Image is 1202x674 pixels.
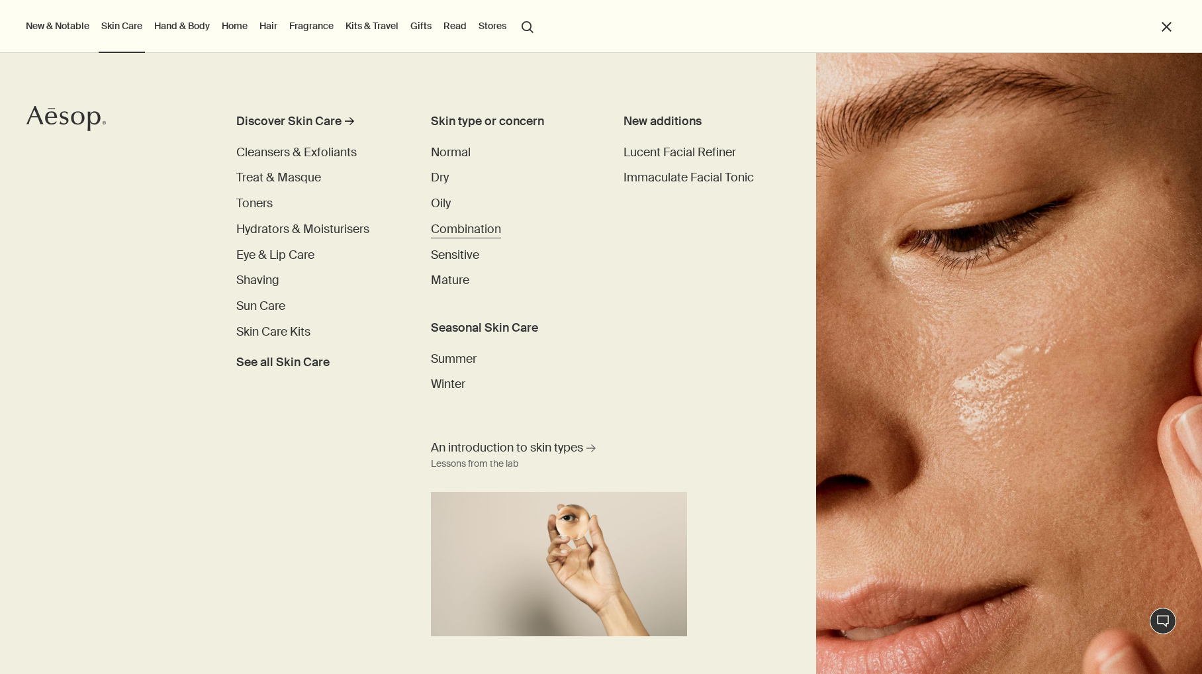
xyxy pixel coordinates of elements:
h3: Skin type or concern [431,113,588,130]
span: Combination [431,221,501,237]
button: Open search [516,13,539,38]
svg: Aesop [26,105,106,132]
button: Close the Menu [1159,19,1174,34]
a: Dry [431,169,449,187]
a: Home [219,17,250,34]
a: Sensitive [431,246,479,264]
span: Hydrators & Moisturisers [236,221,369,237]
a: Oily [431,195,451,213]
a: Cleansers & Exfoliants [236,144,357,162]
span: Winter [431,376,465,392]
span: Sensitive [431,247,479,263]
span: An introduction to skin types [431,440,583,456]
span: See all Skin Care [236,354,330,371]
a: Combination [431,220,501,238]
span: Sun Care [236,298,285,314]
span: Cleansers & Exfoliants [236,144,357,160]
span: Treat & Masque [236,169,321,185]
a: See all Skin Care [236,348,330,371]
span: Lucent Facial Refiner [624,144,736,160]
img: Woman holding her face with her hands [816,53,1202,674]
button: Stores [476,17,509,34]
a: Normal [431,144,471,162]
a: Mature [431,271,469,289]
h3: Seasonal Skin Care [431,319,588,337]
span: Skin Care Kits [236,324,310,340]
a: Shaving [236,271,279,289]
span: Immaculate Facial Tonic [624,169,754,185]
div: Lessons from the lab [431,456,518,472]
a: Hair [257,17,280,34]
a: Hydrators & Moisturisers [236,220,369,238]
span: Toners [236,195,273,211]
a: Skin Care [99,17,145,34]
a: Eye & Lip Care [236,246,314,264]
span: Shaving [236,272,279,288]
a: Skin Care Kits [236,323,310,341]
a: Read [441,17,469,34]
a: Gifts [408,17,434,34]
a: Discover Skin Care [236,113,394,136]
span: Normal [431,144,471,160]
a: Sun Care [236,297,285,315]
a: Summer [431,350,477,368]
button: New & Notable [23,17,92,34]
a: Aesop [23,102,109,138]
a: An introduction to skin types Lessons from the labA hand holding a mirror reflecting her eye [428,436,690,636]
a: Treat & Masque [236,169,321,187]
span: Eye & Lip Care [236,247,314,263]
a: Hand & Body [152,17,212,34]
div: New additions [624,113,780,130]
a: Fragrance [287,17,336,34]
a: Kits & Travel [343,17,401,34]
span: Summer [431,351,477,367]
a: Toners [236,195,273,213]
a: Immaculate Facial Tonic [624,169,754,187]
span: Mature [431,272,469,288]
a: Lucent Facial Refiner [624,144,736,162]
a: Winter [431,375,465,393]
button: Live Assistance [1150,608,1176,634]
span: Dry [431,169,449,185]
div: Discover Skin Care [236,113,342,130]
span: Oily [431,195,451,211]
